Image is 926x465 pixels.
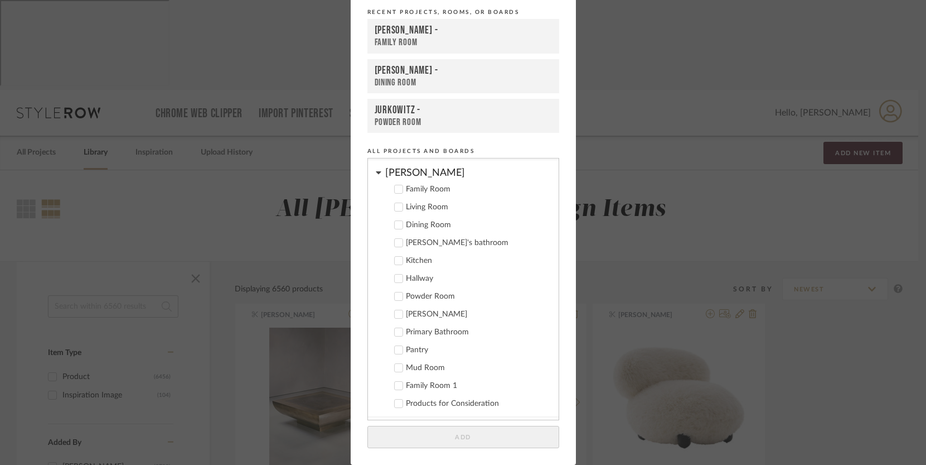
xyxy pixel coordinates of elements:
[375,24,552,37] div: [PERSON_NAME] -
[406,185,550,194] div: Family Room
[406,292,550,301] div: Powder Room
[367,7,559,17] div: Recent Projects, Rooms, or Boards
[375,77,552,88] div: Dining Room
[406,238,550,248] div: [PERSON_NAME]'s bathroom
[406,328,550,337] div: Primary Bathroom
[375,64,552,77] div: [PERSON_NAME] -
[406,274,550,284] div: Hallway
[375,117,552,128] div: Powder Room
[367,426,559,449] button: Add
[406,399,550,409] div: Products for Consideration
[406,220,550,230] div: Dining Room
[406,256,550,266] div: Kitchen
[406,363,550,373] div: Mud Room
[406,310,550,319] div: [PERSON_NAME]
[406,203,550,212] div: Living Room
[375,37,552,49] div: Family Room
[406,346,550,355] div: Pantry
[367,146,559,156] div: All Projects and Boards
[385,418,559,443] div: [GEOGRAPHIC_DATA], [GEOGRAPHIC_DATA]
[406,381,550,391] div: Family Room 1
[375,104,552,117] div: Jurkowitz -
[385,160,559,180] div: [PERSON_NAME]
